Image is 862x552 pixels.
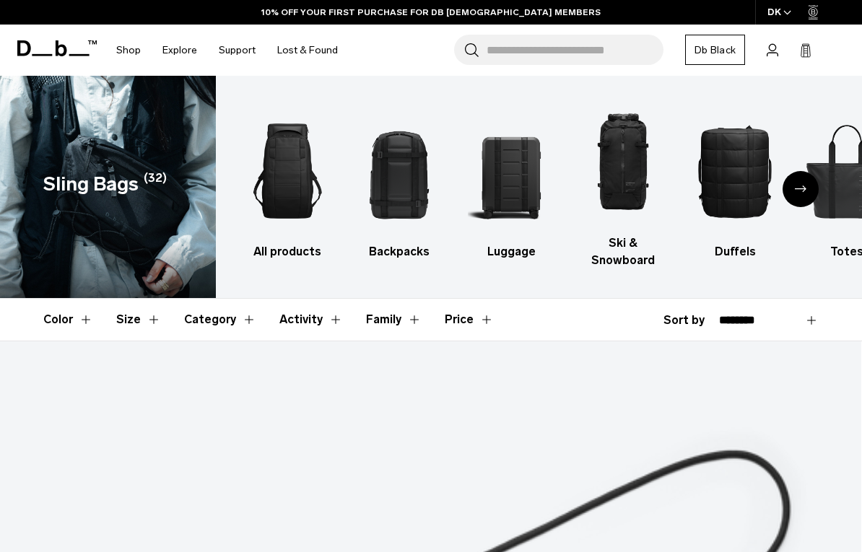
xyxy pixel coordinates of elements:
a: 10% OFF YOUR FIRST PURCHASE FOR DB [DEMOGRAPHIC_DATA] MEMBERS [261,6,601,19]
button: Toggle Price [445,299,494,341]
li: 2 / 10 [356,106,443,260]
a: Support [219,25,256,76]
li: 1 / 10 [245,106,331,260]
img: Db [580,97,666,227]
a: Explore [162,25,197,76]
div: Next slide [783,171,819,207]
a: Db Black [685,35,745,65]
h3: Ski & Snowboard [580,235,666,269]
button: Toggle Filter [43,299,93,341]
button: Toggle Filter [366,299,422,341]
button: Toggle Filter [279,299,343,341]
a: Db Backpacks [356,106,443,260]
a: Db Luggage [468,106,554,260]
a: Db Ski & Snowboard [580,97,666,269]
img: Db [468,106,554,236]
h3: All products [245,243,331,260]
span: (32) [144,170,167,199]
li: 5 / 10 [692,106,778,260]
a: Shop [116,25,141,76]
h3: Backpacks [356,243,443,260]
nav: Main Navigation [105,25,349,76]
li: 3 / 10 [468,106,554,260]
h3: Duffels [692,243,778,260]
li: 4 / 10 [580,97,666,269]
h3: Luggage [468,243,554,260]
h1: Sling Bags [43,170,139,199]
a: Lost & Found [277,25,338,76]
img: Db [692,106,778,236]
img: Db [356,106,443,236]
button: Toggle Filter [184,299,256,341]
a: Db Duffels [692,106,778,260]
img: Db [245,106,331,236]
a: Db All products [245,106,331,260]
button: Toggle Filter [116,299,161,341]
